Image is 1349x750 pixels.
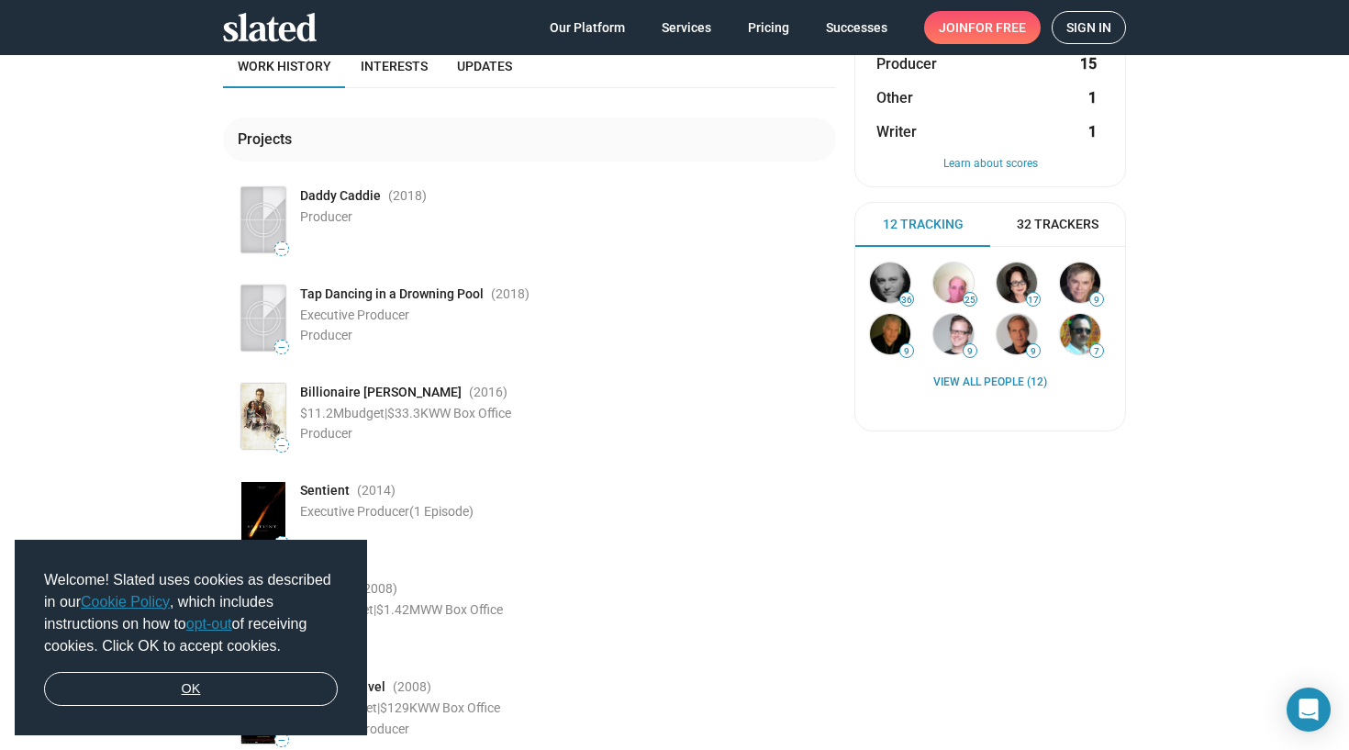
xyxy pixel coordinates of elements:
[870,314,910,354] img: Jack O'Halloran
[186,616,232,632] a: opt-out
[550,11,625,44] span: Our Platform
[300,308,409,322] span: Executive Producer
[968,11,1026,44] span: for free
[933,375,1047,390] a: View all People (12)
[1080,54,1097,73] strong: 15
[964,295,976,306] span: 25
[300,482,350,499] span: Sentient
[939,11,1026,44] span: Join
[900,346,913,357] span: 9
[300,722,409,736] span: Executive Producer
[387,406,429,420] span: $33.3K
[876,122,917,141] span: Writer
[241,482,285,547] img: Poster: Sentient
[1287,688,1331,732] div: Open Intercom Messenger
[883,216,964,233] span: 12 Tracking
[238,59,331,73] span: Work history
[275,342,288,353] span: —
[457,59,512,73] span: Updates
[900,295,913,306] span: 36
[491,285,530,303] span: (2018 )
[380,700,418,715] span: $129K
[300,504,474,519] span: Executive Producer
[469,384,507,401] span: (2016 )
[275,244,288,254] span: —
[385,406,387,420] span: |
[300,209,352,224] span: Producer
[241,384,285,449] img: Poster: Billionaire Ransom
[876,88,913,107] span: Other
[44,569,338,657] span: Welcome! Slated uses cookies as described in our , which includes instructions on how to of recei...
[535,11,640,44] a: Our Platform
[647,11,726,44] a: Services
[964,346,976,357] span: 9
[15,540,367,736] div: cookieconsent
[811,11,902,44] a: Successes
[1090,295,1103,306] span: 9
[933,263,974,303] img: robert katz
[420,602,503,617] span: WW Box Office
[1090,346,1103,357] span: 7
[388,187,427,205] span: (2018 )
[876,157,1104,172] button: Learn about scores
[1052,11,1126,44] a: Sign in
[1027,295,1040,306] span: 17
[81,594,170,610] a: Cookie Policy
[1017,216,1098,233] span: 32 Trackers
[418,700,500,715] span: WW Box Office
[1027,346,1040,357] span: 9
[359,580,397,598] span: (2008 )
[393,678,431,696] span: (2008 )
[300,285,484,303] span: Tap Dancing in a Drowning Pool
[346,44,442,88] a: Interests
[662,11,711,44] span: Services
[1088,122,1097,141] strong: 1
[409,504,474,519] span: (1 Episode)
[361,59,428,73] span: Interests
[924,11,1041,44] a: Joinfor free
[1060,314,1100,354] img: Richard E Marshall
[300,426,352,441] span: Producer
[300,384,462,401] span: Billionaire [PERSON_NAME]
[377,700,380,715] span: |
[997,314,1037,354] img: Randal Kleiser
[876,54,937,73] span: Producer
[376,602,420,617] span: $1.42M
[300,328,352,342] span: Producer
[44,672,338,707] a: dismiss cookie message
[373,602,376,617] span: |
[241,187,285,252] img: Poster: Daddy Caddie
[300,187,381,205] span: Daddy Caddie
[429,406,511,420] span: WW Box Office
[241,285,285,351] img: Poster: Tap Dancing in a Drowning Pool
[870,263,910,303] img: Jonathan Sanger
[223,44,346,88] a: Work history
[357,482,396,499] span: (2014 )
[275,735,288,745] span: —
[238,129,299,149] div: Projects
[300,406,344,420] span: $11.2M
[933,314,974,354] img: Alex Epstein
[275,441,288,451] span: —
[748,11,789,44] span: Pricing
[1088,88,1097,107] strong: 1
[733,11,804,44] a: Pricing
[997,263,1037,303] img: Anne Marie Gillen
[1066,12,1111,43] span: Sign in
[826,11,887,44] span: Successes
[344,406,385,420] span: budget
[1060,263,1100,303] img: Dan Coplan
[442,44,527,88] a: Updates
